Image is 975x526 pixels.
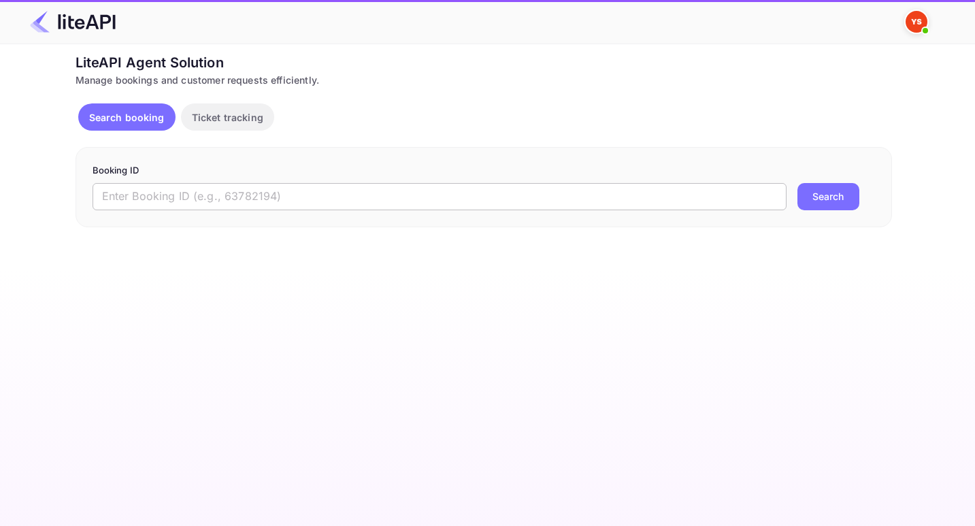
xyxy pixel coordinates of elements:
[93,164,875,178] p: Booking ID
[192,110,263,125] p: Ticket tracking
[906,11,927,33] img: Yandex Support
[89,110,165,125] p: Search booking
[30,11,116,33] img: LiteAPI Logo
[76,52,892,73] div: LiteAPI Agent Solution
[76,73,892,87] div: Manage bookings and customer requests efficiently.
[797,183,859,210] button: Search
[93,183,787,210] input: Enter Booking ID (e.g., 63782194)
